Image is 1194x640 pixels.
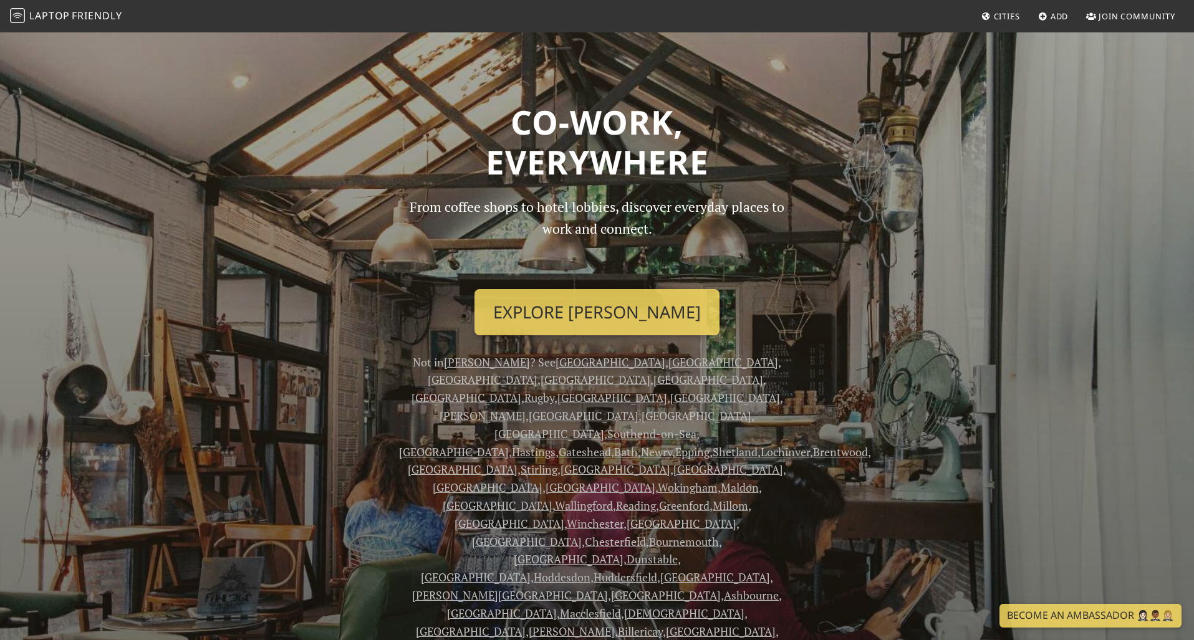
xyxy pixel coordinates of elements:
a: Newry [641,444,672,459]
a: [GEOGRAPHIC_DATA] [627,516,736,531]
a: Cities [976,5,1025,27]
span: Cities [994,11,1020,22]
a: [GEOGRAPHIC_DATA] [666,624,776,639]
a: Greenford [659,498,710,513]
a: Ashbourne [724,588,779,603]
a: Bournemouth [649,534,719,549]
a: [GEOGRAPHIC_DATA] [653,372,763,387]
a: [GEOGRAPHIC_DATA] [541,372,650,387]
a: Gateshead [559,444,611,459]
span: Add [1051,11,1069,22]
a: Southend-on-Sea [607,426,696,441]
a: Reading [616,498,656,513]
a: Hoddesdon [534,570,590,585]
a: [GEOGRAPHIC_DATA] [443,498,552,513]
a: Wallingford [555,498,613,513]
a: [GEOGRAPHIC_DATA] [642,408,751,423]
a: [GEOGRAPHIC_DATA] [546,480,655,495]
a: [GEOGRAPHIC_DATA] [660,570,770,585]
a: LaptopFriendly LaptopFriendly [10,6,122,27]
a: Bath [614,444,638,459]
a: [GEOGRAPHIC_DATA] [494,426,604,441]
a: Macclesfield [560,606,621,621]
p: From coffee shops to hotel lobbies, discover everyday places to work and connect. [399,196,796,279]
a: [PERSON_NAME] [529,624,615,639]
a: Join Community [1081,5,1180,27]
a: [DEMOGRAPHIC_DATA] [624,606,744,621]
a: Wokingham [658,480,718,495]
a: [GEOGRAPHIC_DATA] [447,606,557,621]
span: Join Community [1099,11,1175,22]
a: Huddersfield [594,570,657,585]
a: Shetland [713,444,758,459]
a: [GEOGRAPHIC_DATA] [673,462,783,477]
a: Lochinver [761,444,810,459]
a: [GEOGRAPHIC_DATA] [472,534,582,549]
a: [GEOGRAPHIC_DATA] [399,444,509,459]
a: [GEOGRAPHIC_DATA] [408,462,518,477]
a: Brentwood [813,444,868,459]
a: [GEOGRAPHIC_DATA] [611,588,721,603]
a: Explore [PERSON_NAME] [474,289,720,335]
a: Millom [713,498,748,513]
a: [PERSON_NAME][GEOGRAPHIC_DATA] [412,588,608,603]
a: Winchester [567,516,623,531]
a: [GEOGRAPHIC_DATA] [421,570,531,585]
a: Stirling [521,462,557,477]
a: [GEOGRAPHIC_DATA] [514,552,623,566]
a: Add [1033,5,1074,27]
a: [GEOGRAPHIC_DATA] [668,355,778,370]
a: [GEOGRAPHIC_DATA] [556,355,665,370]
span: Friendly [72,9,122,22]
a: [PERSON_NAME] [444,355,530,370]
a: [GEOGRAPHIC_DATA] [428,372,537,387]
a: Chesterfield [585,534,646,549]
a: [GEOGRAPHIC_DATA] [561,462,670,477]
a: Maldon [721,480,759,495]
a: [GEOGRAPHIC_DATA] [557,390,667,405]
a: [PERSON_NAME] [440,408,526,423]
a: [GEOGRAPHIC_DATA] [455,516,564,531]
a: [GEOGRAPHIC_DATA] [433,480,542,495]
a: Hastings [512,444,556,459]
a: Become an Ambassador 🤵🏻‍♀️🤵🏾‍♂️🤵🏼‍♀️ [999,604,1182,628]
img: LaptopFriendly [10,8,25,23]
a: Rugby [524,390,554,405]
a: [GEOGRAPHIC_DATA] [416,624,526,639]
a: Billericay [618,624,663,639]
span: Laptop [29,9,70,22]
h1: Co-work, Everywhere [193,102,1001,181]
a: [GEOGRAPHIC_DATA] [529,408,638,423]
a: Dunstable [627,552,678,566]
a: [GEOGRAPHIC_DATA] [412,390,521,405]
a: Epping [675,444,710,459]
a: [GEOGRAPHIC_DATA] [670,390,780,405]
